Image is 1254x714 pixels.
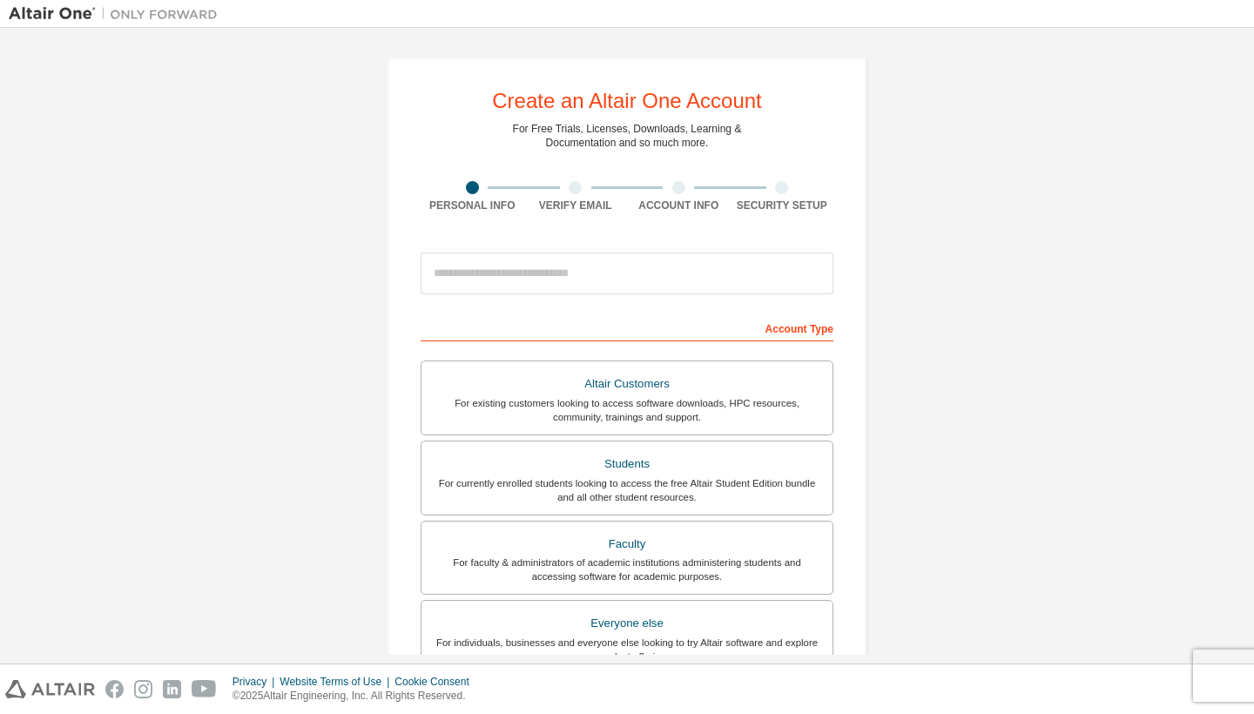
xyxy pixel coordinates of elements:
[432,556,822,583] div: For faculty & administrators of academic institutions administering students and accessing softwa...
[9,5,226,23] img: Altair One
[432,396,822,424] div: For existing customers looking to access software downloads, HPC resources, community, trainings ...
[731,199,834,212] div: Security Setup
[492,91,762,111] div: Create an Altair One Account
[432,611,822,636] div: Everyone else
[432,636,822,663] div: For individuals, businesses and everyone else looking to try Altair software and explore our prod...
[513,122,742,150] div: For Free Trials, Licenses, Downloads, Learning & Documentation and so much more.
[233,689,480,704] p: © 2025 Altair Engineering, Inc. All Rights Reserved.
[432,476,822,504] div: For currently enrolled students looking to access the free Altair Student Edition bundle and all ...
[432,452,822,476] div: Students
[524,199,628,212] div: Verify Email
[134,680,152,698] img: instagram.svg
[163,680,181,698] img: linkedin.svg
[233,675,280,689] div: Privacy
[432,532,822,556] div: Faculty
[192,680,217,698] img: youtube.svg
[5,680,95,698] img: altair_logo.svg
[105,680,124,698] img: facebook.svg
[394,675,479,689] div: Cookie Consent
[432,372,822,396] div: Altair Customers
[421,313,833,341] div: Account Type
[280,675,394,689] div: Website Terms of Use
[421,199,524,212] div: Personal Info
[627,199,731,212] div: Account Info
